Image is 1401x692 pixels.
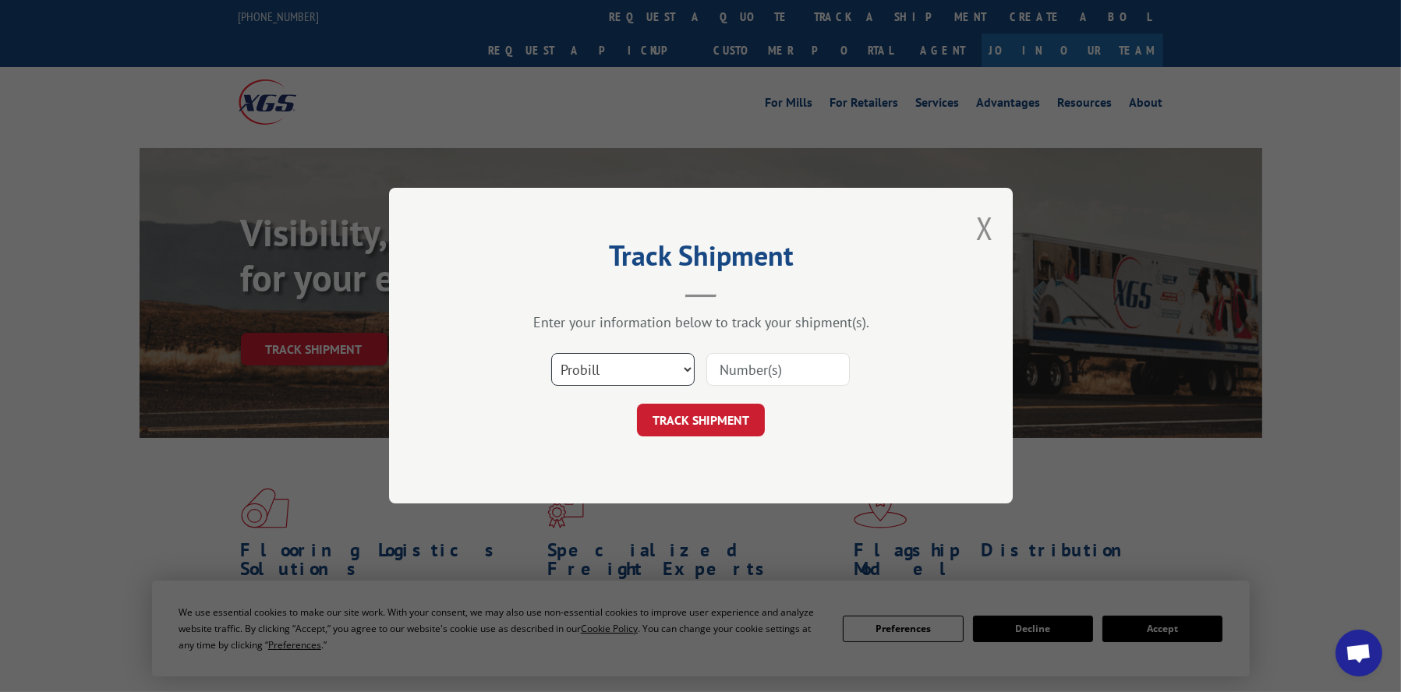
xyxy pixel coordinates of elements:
div: Enter your information below to track your shipment(s). [467,314,935,332]
div: Open chat [1336,630,1382,676]
button: TRACK SHIPMENT [637,404,765,437]
button: Close modal [976,207,993,249]
h2: Track Shipment [467,245,935,274]
input: Number(s) [706,354,850,387]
